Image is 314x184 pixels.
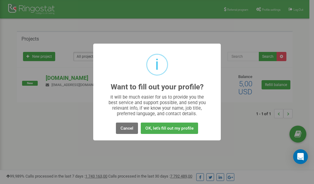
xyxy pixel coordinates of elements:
[293,149,308,164] div: Open Intercom Messenger
[105,94,209,116] div: It will be much easier for us to provide you the best service and support possible, and send you ...
[141,123,198,134] button: OK, let's fill out my profile
[155,55,159,75] div: i
[111,83,204,91] h2: Want to fill out your profile?
[116,123,138,134] button: Cancel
